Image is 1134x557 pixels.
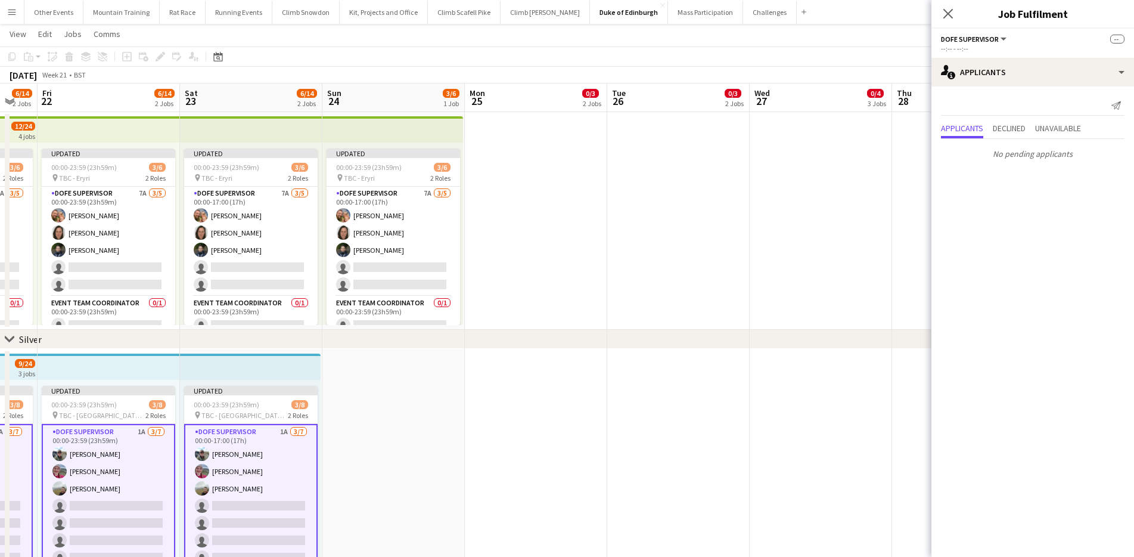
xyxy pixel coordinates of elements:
[340,1,428,24] button: Kit, Projects and Office
[931,144,1134,164] p: No pending applicants
[941,35,999,44] span: DofE Supervisor
[1110,35,1124,44] span: --
[94,29,120,39] span: Comms
[64,29,82,39] span: Jobs
[501,1,590,24] button: Climb [PERSON_NAME]
[743,1,797,24] button: Challenges
[24,1,83,24] button: Other Events
[89,26,125,42] a: Comms
[428,1,501,24] button: Climb Scafell Pike
[941,35,1008,44] button: DofE Supervisor
[206,1,272,24] button: Running Events
[5,26,31,42] a: View
[10,69,37,81] div: [DATE]
[19,96,38,108] div: Gold
[941,124,983,132] span: Applicants
[1035,124,1081,132] span: Unavailable
[668,1,743,24] button: Mass Participation
[83,1,160,24] button: Mountain Training
[19,333,42,345] div: Silver
[931,58,1134,86] div: Applicants
[272,1,340,24] button: Climb Snowdon
[590,1,668,24] button: Duke of Edinburgh
[38,29,52,39] span: Edit
[39,70,69,79] span: Week 21
[993,124,1026,132] span: Declined
[941,44,1124,53] div: --:-- - --:--
[160,1,206,24] button: Rat Race
[931,6,1134,21] h3: Job Fulfilment
[74,70,86,79] div: BST
[33,26,57,42] a: Edit
[10,29,26,39] span: View
[59,26,86,42] a: Jobs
